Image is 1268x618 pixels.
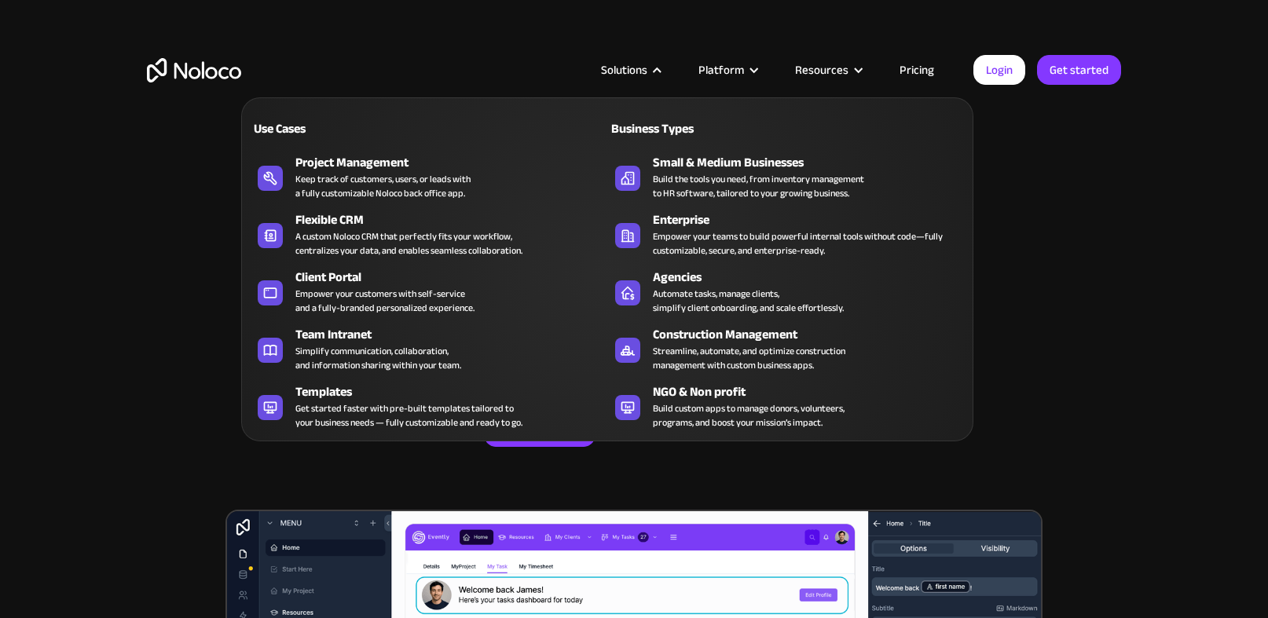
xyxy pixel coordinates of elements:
div: Construction Management [653,325,972,344]
a: Small & Medium BusinessesBuild the tools you need, from inventory managementto HR software, tailo... [607,150,965,203]
a: Construction ManagementStreamline, automate, and optimize constructionmanagement with custom busi... [607,322,965,375]
div: Solutions [601,60,647,80]
a: Use Cases [250,110,607,146]
div: Flexible CRM [295,210,614,229]
div: Agencies [653,268,972,287]
div: Streamline, automate, and optimize construction management with custom business apps. [653,344,845,372]
div: Enterprise [653,210,972,229]
a: Client PortalEmpower your customers with self-serviceand a fully-branded personalized experience. [250,265,607,318]
div: NGO & Non profit [653,382,972,401]
div: Solutions [581,60,679,80]
a: Get started [1037,55,1121,85]
a: Team IntranetSimplify communication, collaboration,and information sharing within your team. [250,322,607,375]
a: AgenciesAutomate tasks, manage clients,simplify client onboarding, and scale effortlessly. [607,265,965,318]
a: Project ManagementKeep track of customers, users, or leads witha fully customizable Noloco back o... [250,150,607,203]
a: EnterpriseEmpower your teams to build powerful internal tools without code—fully customizable, se... [607,207,965,261]
nav: Solutions [241,75,973,441]
div: Keep track of customers, users, or leads with a fully customizable Noloco back office app. [295,172,471,200]
div: Templates [295,382,614,401]
div: Platform [679,60,775,80]
div: Use Cases [250,119,422,138]
div: Team Intranet [295,325,614,344]
div: Simplify communication, collaboration, and information sharing within your team. [295,344,461,372]
div: Small & Medium Businesses [653,153,972,172]
div: Empower your teams to build powerful internal tools without code—fully customizable, secure, and ... [653,229,957,258]
div: Client Portal [295,268,614,287]
div: Get started faster with pre-built templates tailored to your business needs — fully customizable ... [295,401,522,430]
div: Project Management [295,153,614,172]
div: Business Types [607,119,779,138]
div: Resources [795,60,848,80]
a: Flexible CRMA custom Noloco CRM that perfectly fits your workflow,centralizes your data, and enab... [250,207,607,261]
a: NGO & Non profitBuild custom apps to manage donors, volunteers,programs, and boost your mission’s... [607,379,965,433]
a: Login [973,55,1025,85]
a: Business Types [607,110,965,146]
div: Platform [698,60,744,80]
a: Pricing [880,60,954,80]
div: Build custom apps to manage donors, volunteers, programs, and boost your mission’s impact. [653,401,845,430]
div: Build the tools you need, from inventory management to HR software, tailored to your growing busi... [653,172,864,200]
div: A custom Noloco CRM that perfectly fits your workflow, centralizes your data, and enables seamles... [295,229,522,258]
a: TemplatesGet started faster with pre-built templates tailored toyour business needs — fully custo... [250,379,607,433]
div: Empower your customers with self-service and a fully-branded personalized experience. [295,287,475,315]
div: Resources [775,60,880,80]
a: home [147,58,241,82]
div: Automate tasks, manage clients, simplify client onboarding, and scale effortlessly. [653,287,844,315]
h2: Business Apps for Teams [147,162,1121,287]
